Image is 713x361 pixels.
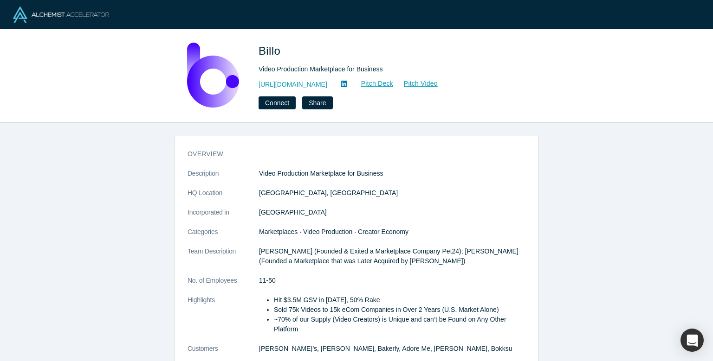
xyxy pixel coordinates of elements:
[394,78,438,89] a: Pitch Video
[274,305,525,315] li: Sold 75k Videos to 15k eCom Companies in Over 2 Years (U.S. Market Alone)
[259,80,327,89] a: [URL][DOMAIN_NAME]
[259,44,284,57] span: Billo
[274,315,525,334] li: ~70% of our Supply (Video Creators) is Unique and can’t be Found on Any Other Platform
[188,169,259,188] dt: Description
[259,228,408,235] span: Marketplaces · Video Production · Creator Economy
[188,247,259,276] dt: Team Description
[302,96,332,109] button: Share
[259,169,525,178] p: Video Production Marketplace for Business
[259,276,525,285] dd: 11-50
[259,188,525,198] dd: [GEOGRAPHIC_DATA], [GEOGRAPHIC_DATA]
[351,78,394,89] a: Pitch Deck
[188,227,259,247] dt: Categories
[188,149,512,159] h3: overview
[188,208,259,227] dt: Incorporated in
[259,247,525,266] p: [PERSON_NAME] (Founded & Exited a Marketplace Company Pet24); [PERSON_NAME] (Founded a Marketplac...
[188,276,259,295] dt: No. of Employees
[259,96,296,109] button: Connect
[259,64,519,74] div: Video Production Marketplace for Business
[274,295,525,305] li: Hit $3.5M GSV in [DATE], 50% Rake
[259,208,525,217] dd: [GEOGRAPHIC_DATA]
[188,295,259,344] dt: Highlights
[13,6,109,23] img: Alchemist Logo
[181,43,246,108] img: Billo's Logo
[188,188,259,208] dt: HQ Location
[259,344,525,354] dd: [PERSON_NAME]’s, [PERSON_NAME], Bakerly, Adore Me, [PERSON_NAME], Bokksu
